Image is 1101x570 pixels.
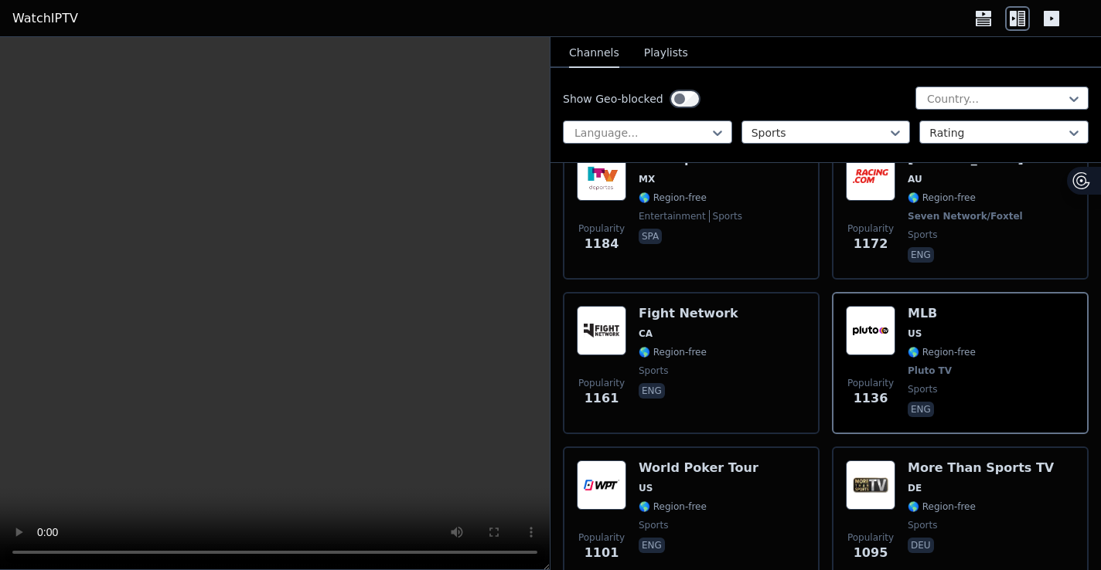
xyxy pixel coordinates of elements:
span: 1101 [585,544,619,562]
img: World Poker Tour [577,460,626,510]
span: US [639,482,653,494]
button: Playlists [644,39,688,68]
a: WatchIPTV [12,9,78,28]
span: 🌎 Region-free [639,500,707,513]
span: Pluto TV [908,365,952,377]
span: 🌎 Region-free [908,500,976,513]
img: ITV Deportes [577,151,626,201]
span: US [908,327,922,340]
h6: World Poker Tour [639,460,758,476]
span: 🌎 Region-free [908,346,976,358]
span: sports [908,229,937,241]
span: 1095 [854,544,888,562]
span: sports [709,210,742,222]
span: Popularity [578,531,625,544]
h6: More Than Sports TV [908,460,1054,476]
img: More Than Sports TV [846,460,895,510]
h6: Fight Network [639,306,738,321]
img: Fight Network [577,306,626,355]
span: 1172 [854,235,888,253]
span: AU [908,173,922,185]
span: 🌎 Region-free [639,346,707,358]
p: eng [639,538,665,553]
span: Popularity [847,377,894,389]
p: eng [908,247,934,263]
button: Channels [569,39,619,68]
span: Popularity [847,222,894,235]
span: sports [908,519,937,531]
span: Popularity [578,377,625,389]
p: deu [908,538,934,553]
span: 🌎 Region-free [908,192,976,204]
p: eng [639,383,665,399]
span: 1136 [854,389,888,408]
span: 1184 [585,235,619,253]
span: sports [908,383,937,395]
label: Show Geo-blocked [563,91,663,107]
span: Popularity [847,531,894,544]
span: 1161 [585,389,619,408]
span: entertainment [639,210,706,222]
span: Popularity [578,222,625,235]
span: 🌎 Region-free [639,192,707,204]
span: CA [639,327,653,340]
h6: MLB [908,306,976,321]
span: sports [639,365,668,377]
span: Seven Network/Foxtel [908,210,1023,222]
img: Racing.com [846,151,895,201]
p: eng [908,402,934,417]
span: DE [908,482,922,494]
span: sports [639,519,668,531]
span: MX [639,173,655,185]
img: MLB [846,306,895,355]
p: spa [639,229,662,244]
